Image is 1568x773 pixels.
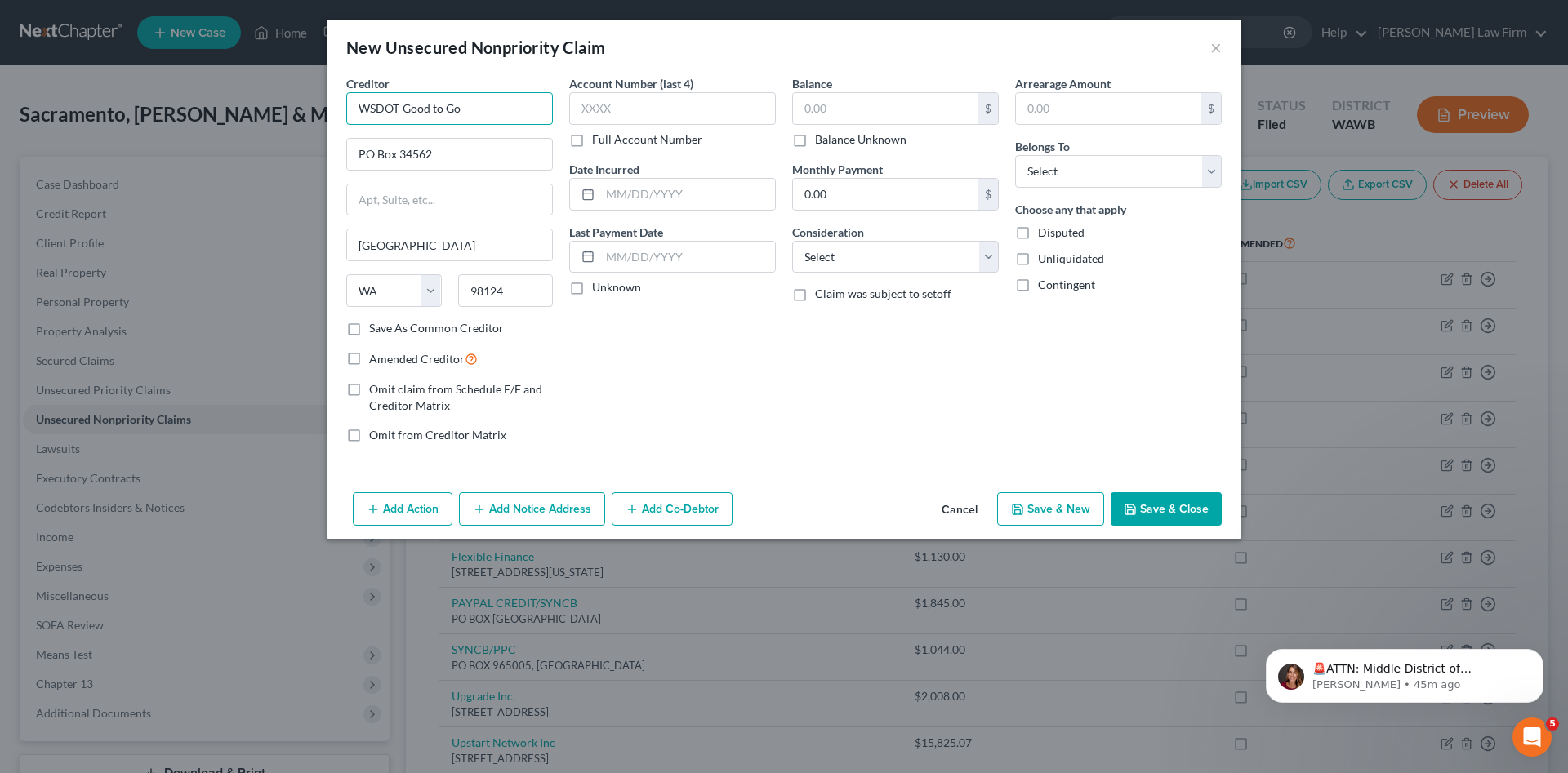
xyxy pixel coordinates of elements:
input: Enter zip... [458,274,554,307]
input: Search creditor by name... [346,92,553,125]
label: Unknown [592,279,641,295]
input: MM/DD/YYYY [600,242,775,273]
button: Save & Close [1111,492,1222,526]
button: Add Action [353,492,452,526]
span: 5 [1546,717,1559,731]
input: 0.00 [1016,93,1201,124]
input: MM/DD/YYYY [600,179,775,210]
input: Enter address... [347,139,552,170]
input: Enter city... [347,229,552,260]
span: Amended Creditor [369,352,465,366]
span: Unliquidated [1038,251,1104,265]
span: Belongs To [1015,140,1070,153]
input: 0.00 [793,179,978,210]
span: Disputed [1038,225,1085,239]
label: Save As Common Creditor [369,320,504,336]
span: Omit claim from Schedule E/F and Creditor Matrix [369,382,542,412]
div: $ [1201,93,1221,124]
label: Last Payment Date [569,224,663,241]
span: Contingent [1038,278,1095,291]
iframe: Intercom notifications message [1241,615,1568,729]
span: Creditor [346,77,390,91]
input: 0.00 [793,93,978,124]
button: Add Co-Debtor [612,492,733,526]
label: Date Incurred [569,161,639,178]
button: × [1210,38,1222,57]
button: Add Notice Address [459,492,605,526]
label: Account Number (last 4) [569,75,693,92]
div: $ [978,179,998,210]
label: Choose any that apply [1015,201,1126,218]
input: XXXX [569,92,776,125]
button: Save & New [997,492,1104,526]
span: Omit from Creditor Matrix [369,428,506,442]
div: New Unsecured Nonpriority Claim [346,36,605,59]
span: Claim was subject to setoff [815,287,951,300]
iframe: Intercom live chat [1512,717,1552,757]
label: Balance Unknown [815,131,906,148]
div: $ [978,93,998,124]
label: Arrearage Amount [1015,75,1111,92]
input: Apt, Suite, etc... [347,184,552,215]
label: Balance [792,75,832,92]
label: Consideration [792,224,864,241]
label: Monthly Payment [792,161,883,178]
label: Full Account Number [592,131,702,148]
button: Cancel [929,494,991,526]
